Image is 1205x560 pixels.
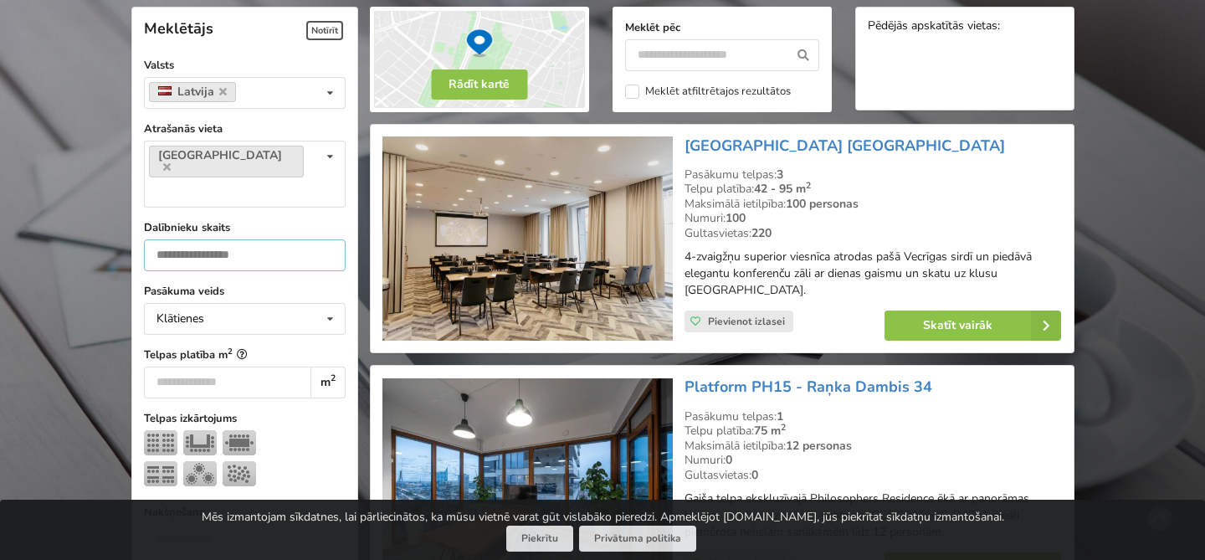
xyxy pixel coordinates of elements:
[786,196,859,212] strong: 100 personas
[228,346,233,357] sup: 2
[149,146,304,177] a: [GEOGRAPHIC_DATA]
[685,197,1061,212] div: Maksimālā ietilpība:
[685,468,1061,483] div: Gultasvietas:
[781,421,786,434] sup: 2
[382,136,673,342] img: Viesnīca | Rīga | Hilton Garden Inn Riga Old Town
[144,410,346,427] label: Telpas izkārtojums
[223,461,256,486] img: Pieņemšana
[685,182,1061,197] div: Telpu platība:
[685,377,932,397] a: Platform PH15 - Raņka Dambis 34
[144,18,213,39] span: Meklētājs
[685,439,1061,454] div: Maksimālā ietilpība:
[777,408,783,424] strong: 1
[370,7,589,112] img: Rādīt kartē
[726,452,732,468] strong: 0
[306,21,343,40] span: Notīrīt
[223,430,256,455] img: Sapulce
[685,249,1061,299] p: 4-zvaigžņu superior viesnīca atrodas pašā Vecrīgas sirdī un piedāvā elegantu konferenču zāli ar d...
[685,453,1061,468] div: Numuri:
[754,423,786,439] strong: 75 m
[144,121,346,137] label: Atrašanās vieta
[625,85,791,99] label: Meklēt atfiltrētajos rezultātos
[685,409,1061,424] div: Pasākumu telpas:
[777,167,783,182] strong: 3
[786,438,852,454] strong: 12 personas
[685,424,1061,439] div: Telpu platība:
[310,367,345,398] div: m
[144,430,177,455] img: Teātris
[885,311,1061,341] a: Skatīt vairāk
[144,283,346,300] label: Pasākuma veids
[754,181,811,197] strong: 42 - 95 m
[806,179,811,192] sup: 2
[144,57,346,74] label: Valsts
[144,347,346,363] label: Telpas platība m
[156,313,204,325] div: Klātienes
[685,211,1061,226] div: Numuri:
[708,315,785,328] span: Pievienot izlasei
[331,372,336,384] sup: 2
[625,19,819,36] label: Meklēt pēc
[685,167,1061,182] div: Pasākumu telpas:
[685,226,1061,241] div: Gultasvietas:
[579,526,696,552] a: Privātuma politika
[431,69,527,100] button: Rādīt kartē
[868,19,1062,35] div: Pēdējās apskatītās vietas:
[144,461,177,486] img: Klase
[149,82,237,102] a: Latvija
[685,491,1061,541] p: Gaiša telpa ekskluzīvajā Philosophers Residence ēkā ar panorāmas logiem un elpu aizraujošu skatu ...
[751,467,758,483] strong: 0
[726,210,746,226] strong: 100
[506,526,573,552] button: Piekrītu
[183,461,217,486] img: Bankets
[183,430,217,455] img: U-Veids
[751,225,772,241] strong: 220
[685,136,1005,156] a: [GEOGRAPHIC_DATA] [GEOGRAPHIC_DATA]
[144,219,346,236] label: Dalībnieku skaits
